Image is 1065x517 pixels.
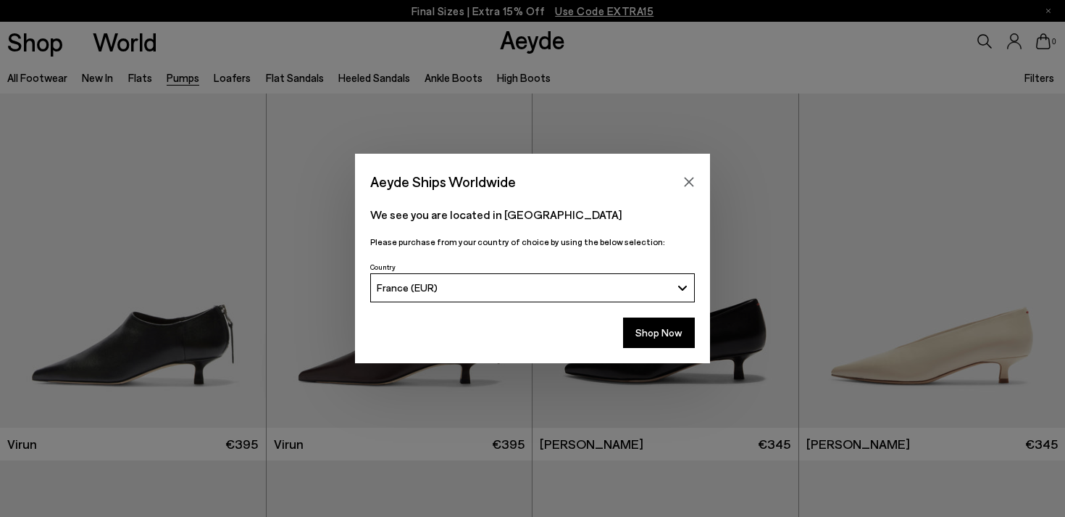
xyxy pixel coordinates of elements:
span: Country [370,262,396,271]
span: France (EUR) [377,281,438,294]
p: We see you are located in [GEOGRAPHIC_DATA] [370,206,695,223]
p: Please purchase from your country of choice by using the below selection: [370,235,695,249]
button: Shop Now [623,318,695,348]
button: Close [678,171,700,193]
span: Aeyde Ships Worldwide [370,169,516,194]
